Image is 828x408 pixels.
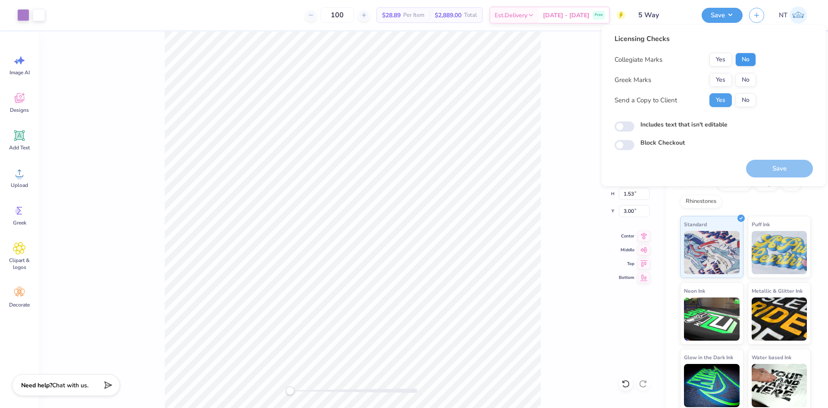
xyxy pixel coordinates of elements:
label: Includes text that isn't editable [640,120,728,129]
span: Center [619,233,634,240]
span: Est. Delivery [495,11,527,20]
img: Neon Ink [684,297,740,341]
span: Middle [619,247,634,253]
span: Greek [13,219,26,226]
span: Puff Ink [752,220,770,229]
div: Send a Copy to Client [615,95,677,105]
button: Yes [709,53,732,66]
button: Yes [709,73,732,87]
span: Metallic & Glitter Ink [752,286,803,295]
a: NT [775,6,811,24]
div: Licensing Checks [615,34,756,44]
img: Glow in the Dark Ink [684,364,740,407]
button: No [735,93,756,107]
button: No [735,73,756,87]
span: Neon Ink [684,286,705,295]
input: – – [320,7,354,23]
div: Accessibility label [285,386,294,395]
span: Top [619,260,634,267]
div: Rhinestones [680,195,722,208]
img: Water based Ink [752,364,807,407]
strong: Need help? [21,381,52,389]
span: Chat with us. [52,381,88,389]
span: $2,889.00 [435,11,461,20]
span: Clipart & logos [5,257,34,271]
img: Standard [684,231,740,274]
span: Standard [684,220,707,229]
img: Puff Ink [752,231,807,274]
span: Water based Ink [752,353,791,362]
input: Untitled Design [632,6,695,24]
span: Total [464,11,477,20]
img: Metallic & Glitter Ink [752,297,807,341]
button: No [735,53,756,66]
span: Glow in the Dark Ink [684,353,733,362]
div: Collegiate Marks [615,55,662,65]
span: Designs [10,107,29,114]
label: Block Checkout [640,138,685,147]
span: Image AI [9,69,30,76]
span: Bottom [619,274,634,281]
span: NT [779,10,787,20]
span: Upload [11,182,28,189]
img: Nestor Talens [790,6,807,24]
button: Yes [709,93,732,107]
span: Decorate [9,301,30,308]
span: Free [595,12,603,18]
span: $28.89 [382,11,401,20]
div: Greek Marks [615,75,651,85]
span: Per Item [403,11,424,20]
span: Add Text [9,144,30,151]
button: Save [702,8,743,23]
span: [DATE] - [DATE] [543,11,590,20]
